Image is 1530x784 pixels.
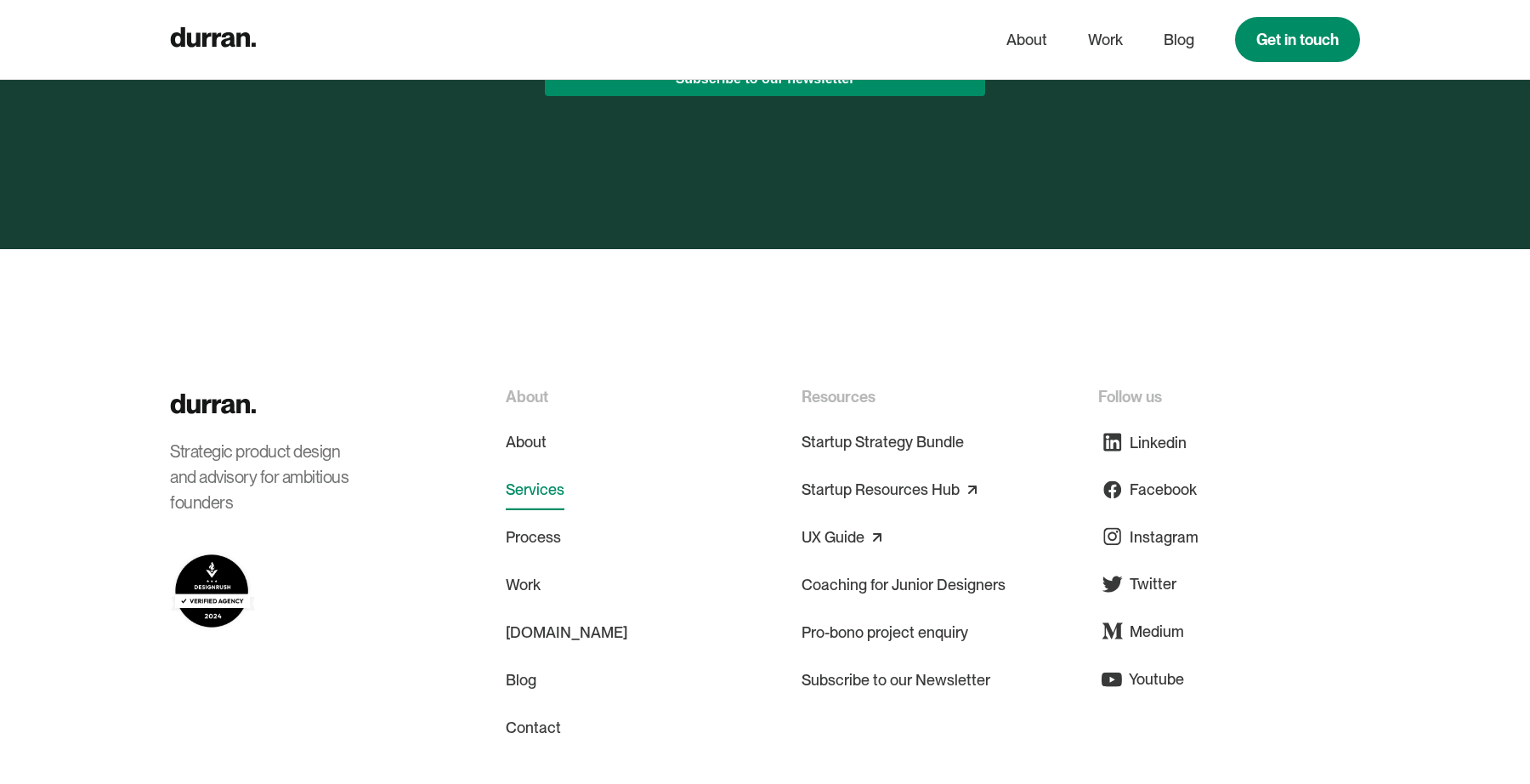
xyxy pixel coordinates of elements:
[506,707,561,748] a: Contact
[1130,478,1197,501] div: Facebook
[506,422,547,463] a: About
[170,549,255,633] img: Durran on DesignRush
[1098,469,1197,510] a: Facebook
[170,439,365,515] div: Strategic product design and advisory for ambitious founders
[1098,385,1162,408] div: Follow us
[1098,516,1198,557] a: Instagram
[1130,572,1176,595] div: Twitter
[170,23,256,56] a: home
[506,517,561,558] a: Process
[506,385,548,408] div: About
[1098,611,1184,651] a: Medium
[506,660,536,701] a: Blog
[506,565,541,605] a: Work
[1130,431,1187,454] div: Linkedin
[802,524,864,551] a: UX Guide
[1088,24,1123,56] a: Work
[802,612,968,653] a: Pro-bono project enquiry
[1129,668,1184,690] div: Youtube
[802,660,990,701] a: Subscribe to our Newsletter
[1164,24,1194,56] a: Blog
[802,476,960,503] a: Startup Resources Hub
[1098,658,1184,700] a: Youtube
[1235,17,1360,62] a: Get in touch
[1130,620,1184,643] div: Medium
[1098,564,1176,605] a: Twitter
[1098,422,1187,463] a: Linkedin
[802,565,1006,605] a: Coaching for Junior Designers
[802,422,964,463] a: Startup Strategy Bundle
[1130,526,1198,548] div: Instagram
[506,612,627,653] a: [DOMAIN_NAME]
[506,469,564,510] a: Services
[802,385,875,408] div: Resources
[1006,24,1047,56] a: About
